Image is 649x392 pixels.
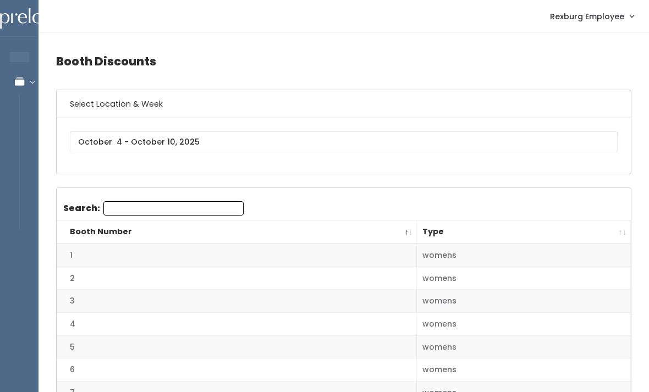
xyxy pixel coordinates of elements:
[57,312,417,335] td: 4
[417,267,631,290] td: womens
[63,201,244,216] label: Search:
[57,220,417,244] th: Booth Number: activate to sort column descending
[57,358,417,382] td: 6
[417,220,631,244] th: Type: activate to sort column ascending
[539,4,645,28] a: Rexburg Employee
[417,244,631,267] td: womens
[57,290,417,313] td: 3
[56,46,631,76] h4: Booth Discounts
[57,335,417,358] td: 5
[417,358,631,382] td: womens
[57,244,417,267] td: 1
[550,10,624,23] span: Rexburg Employee
[57,90,631,118] h6: Select Location & Week
[70,131,618,152] input: October 4 - October 10, 2025
[417,290,631,313] td: womens
[57,267,417,290] td: 2
[417,312,631,335] td: womens
[417,335,631,358] td: womens
[103,201,244,216] input: Search:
